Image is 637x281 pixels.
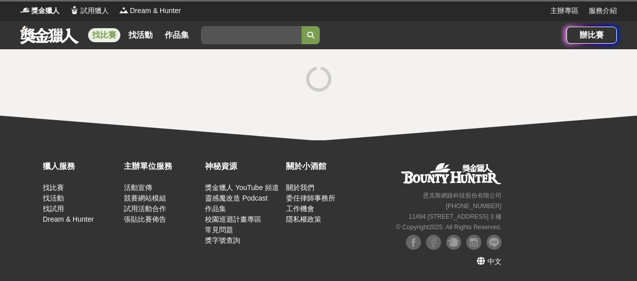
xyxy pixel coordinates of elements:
a: 找比賽 [88,28,120,42]
div: 主辦單位服務 [124,160,200,172]
a: 獎金獵人 YouTube 頻道 [205,183,279,192]
a: Dream & Hunter [43,215,94,223]
a: 辦比賽 [567,27,617,44]
a: 張貼比賽佈告 [124,215,166,223]
a: 委任律師事務所 [286,194,335,202]
img: Logo [20,5,30,15]
span: 試用獵人 [81,6,109,16]
img: Facebook [406,235,421,250]
a: 主辦專區 [550,6,579,16]
span: Dream & Hunter [130,6,181,16]
a: 隱私權政策 [286,215,321,223]
span: 獎金獵人 [31,6,59,16]
a: 關於我們 [286,183,314,192]
div: 獵人服務 [43,160,119,172]
a: LogoDream & Hunter [119,6,181,16]
small: [PHONE_NUMBER] [446,203,502,210]
div: 神秘資源 [205,160,281,172]
a: 作品集 [205,205,226,213]
a: 找試用 [43,205,64,213]
div: 關於小酒館 [286,160,362,172]
span: 中文 [487,257,502,265]
img: LINE [486,235,502,250]
a: 校園巡迴計畫專區 [205,215,261,223]
a: 靈感魔改造 Podcast [205,194,267,202]
a: 競賽網站模組 [124,194,166,202]
a: 工作機會 [286,205,314,213]
small: 恩克斯網路科技股份有限公司 [423,192,502,199]
img: Logo [69,5,80,15]
small: © Copyright 2025 . All Rights Reserved. [396,224,502,231]
img: Plurk [446,235,461,250]
a: Logo獎金獵人 [20,6,59,16]
a: Logo試用獵人 [69,6,109,16]
a: 找活動 [43,194,64,202]
a: 找活動 [124,28,157,42]
img: Facebook [426,235,441,250]
a: 服務介紹 [589,6,617,16]
a: 找比賽 [43,183,64,192]
a: 活動宣傳 [124,183,152,192]
a: 作品集 [161,28,193,42]
a: 獎字號查詢 [205,236,240,244]
img: Logo [119,5,129,15]
img: Instagram [466,235,481,250]
small: 11494 [STREET_ADDRESS] 3 樓 [409,213,502,220]
a: 試用活動合作 [124,205,166,213]
a: 常見問題 [205,226,233,234]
